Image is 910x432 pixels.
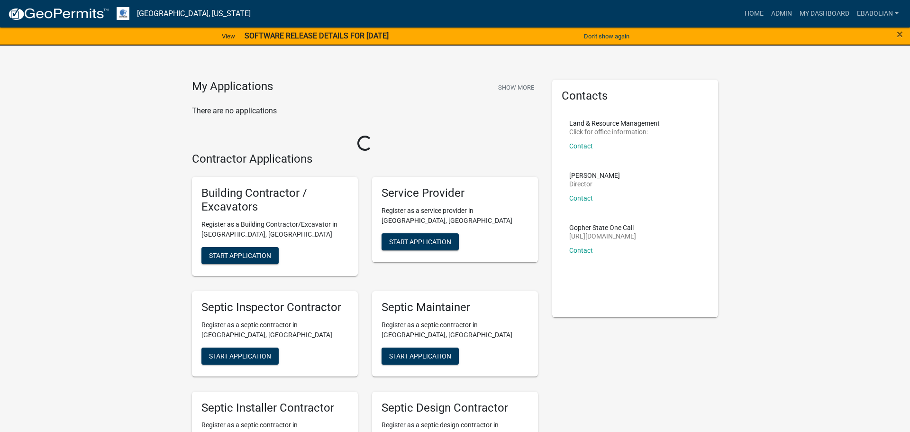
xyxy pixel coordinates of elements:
[569,120,660,127] p: Land & Resource Management
[201,247,279,264] button: Start Application
[117,7,129,20] img: Otter Tail County, Minnesota
[201,220,348,239] p: Register as a Building Contractor/Excavator in [GEOGRAPHIC_DATA], [GEOGRAPHIC_DATA]
[569,142,593,150] a: Contact
[201,186,348,214] h5: Building Contractor / Excavators
[569,233,636,239] p: [URL][DOMAIN_NAME]
[569,129,660,135] p: Click for office information:
[897,28,903,40] button: Close
[192,152,538,166] h4: Contractor Applications
[382,233,459,250] button: Start Application
[569,247,593,254] a: Contact
[137,6,251,22] a: [GEOGRAPHIC_DATA], [US_STATE]
[201,348,279,365] button: Start Application
[382,348,459,365] button: Start Application
[382,206,528,226] p: Register as a service provider in [GEOGRAPHIC_DATA], [GEOGRAPHIC_DATA]
[218,28,239,44] a: View
[569,181,620,187] p: Director
[201,320,348,340] p: Register as a septic contractor in [GEOGRAPHIC_DATA], [GEOGRAPHIC_DATA]
[741,5,767,23] a: Home
[382,301,528,314] h5: Septic Maintainer
[382,401,528,415] h5: Septic Design Contractor
[580,28,633,44] button: Don't show again
[382,186,528,200] h5: Service Provider
[562,89,709,103] h5: Contacts
[382,320,528,340] p: Register as a septic contractor in [GEOGRAPHIC_DATA], [GEOGRAPHIC_DATA]
[494,80,538,95] button: Show More
[201,301,348,314] h5: Septic Inspector Contractor
[767,5,796,23] a: Admin
[897,28,903,41] span: ×
[569,224,636,231] p: Gopher State One Call
[209,251,271,259] span: Start Application
[853,5,902,23] a: ebabolian
[192,80,273,94] h4: My Applications
[389,238,451,246] span: Start Application
[796,5,853,23] a: My Dashboard
[569,172,620,179] p: [PERSON_NAME]
[201,401,348,415] h5: Septic Installer Contractor
[192,105,538,117] p: There are no applications
[389,352,451,359] span: Start Application
[209,352,271,359] span: Start Application
[569,194,593,202] a: Contact
[245,31,389,40] strong: SOFTWARE RELEASE DETAILS FOR [DATE]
